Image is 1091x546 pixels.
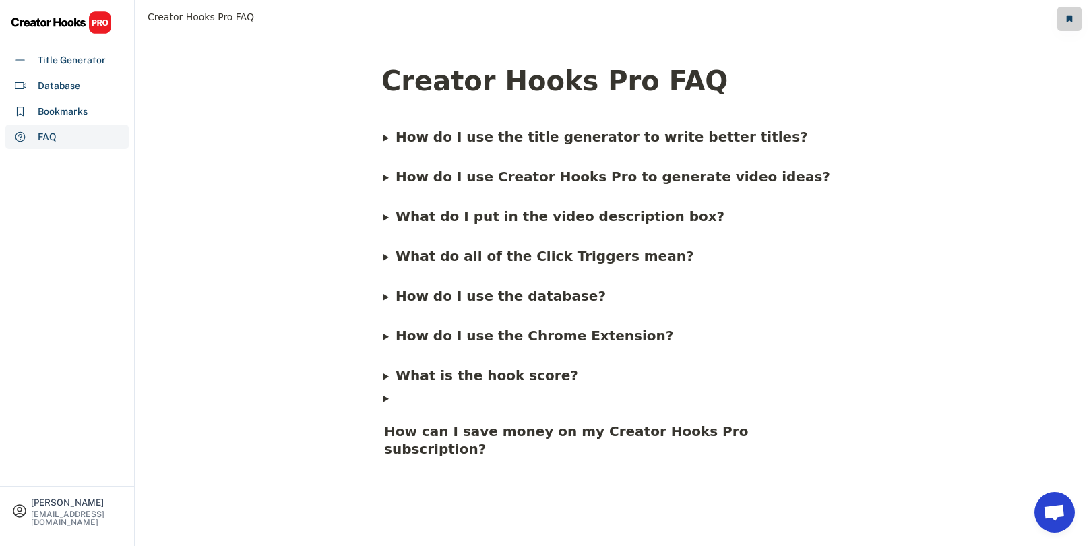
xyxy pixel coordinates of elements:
a: Open chat [1034,492,1075,533]
span: How do I use the Chrome Extension? [396,328,674,344]
b: What do I put in the video description box? [396,208,724,224]
summary: How do I use the database? [383,272,607,307]
summary: How do I use Creator Hooks Pro to generate video ideas? [383,152,832,188]
summary: How do I use the Chrome Extension? [383,311,675,347]
summary: How do I use the title generator to write better titles? [383,113,809,148]
img: CHPRO%20Logo.svg [11,11,112,34]
span: Creator Hooks Pro FAQ [148,11,254,23]
summary: What do all of the Click Triggers mean? [383,232,695,268]
div: [EMAIL_ADDRESS][DOMAIN_NAME] [31,510,123,526]
div: Bookmarks [38,104,88,119]
b: How can I save money on my Creator Hooks Pro subscription? [384,423,753,457]
div: FAQ [38,130,57,144]
span: How do I use Creator Hooks Pro to generate video ideas? [396,169,830,185]
div: [PERSON_NAME] [31,498,123,507]
span: How do I use the database? [396,288,606,304]
span: What is the hook score? [396,367,578,384]
summary: What is the hook score? [383,351,580,387]
span: What do all of the Click Triggers mean? [396,248,694,264]
h1: Creator Hooks Pro FAQ [381,65,845,97]
summary: How can I save money on my Creator Hooks Pro subscription? [383,391,844,460]
summary: What do I put in the video description box? [383,192,726,228]
div: Title Generator [38,53,106,67]
b: How do I use the title generator to write better titles? [396,129,808,145]
div: Database [38,79,80,93]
